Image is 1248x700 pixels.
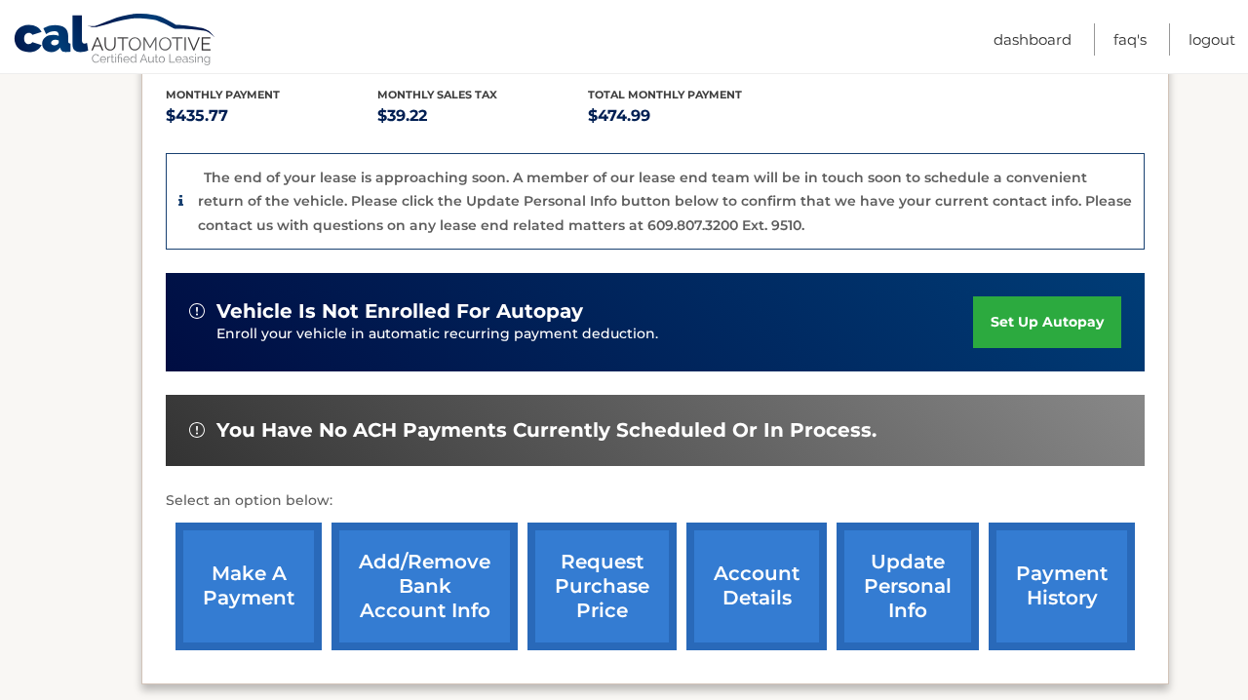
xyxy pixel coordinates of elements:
[166,88,280,101] span: Monthly Payment
[527,523,677,650] a: request purchase price
[216,299,583,324] span: vehicle is not enrolled for autopay
[216,418,877,443] span: You have no ACH payments currently scheduled or in process.
[377,88,497,101] span: Monthly sales Tax
[331,523,518,650] a: Add/Remove bank account info
[994,23,1072,56] a: Dashboard
[13,13,217,69] a: Cal Automotive
[216,324,973,345] p: Enroll your vehicle in automatic recurring payment deduction.
[588,88,742,101] span: Total Monthly Payment
[1113,23,1147,56] a: FAQ's
[166,489,1145,513] p: Select an option below:
[189,303,205,319] img: alert-white.svg
[973,296,1121,348] a: set up autopay
[377,102,589,130] p: $39.22
[189,422,205,438] img: alert-white.svg
[166,102,377,130] p: $435.77
[686,523,827,650] a: account details
[837,523,979,650] a: update personal info
[1189,23,1235,56] a: Logout
[588,102,799,130] p: $474.99
[198,169,1132,234] p: The end of your lease is approaching soon. A member of our lease end team will be in touch soon t...
[175,523,322,650] a: make a payment
[989,523,1135,650] a: payment history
